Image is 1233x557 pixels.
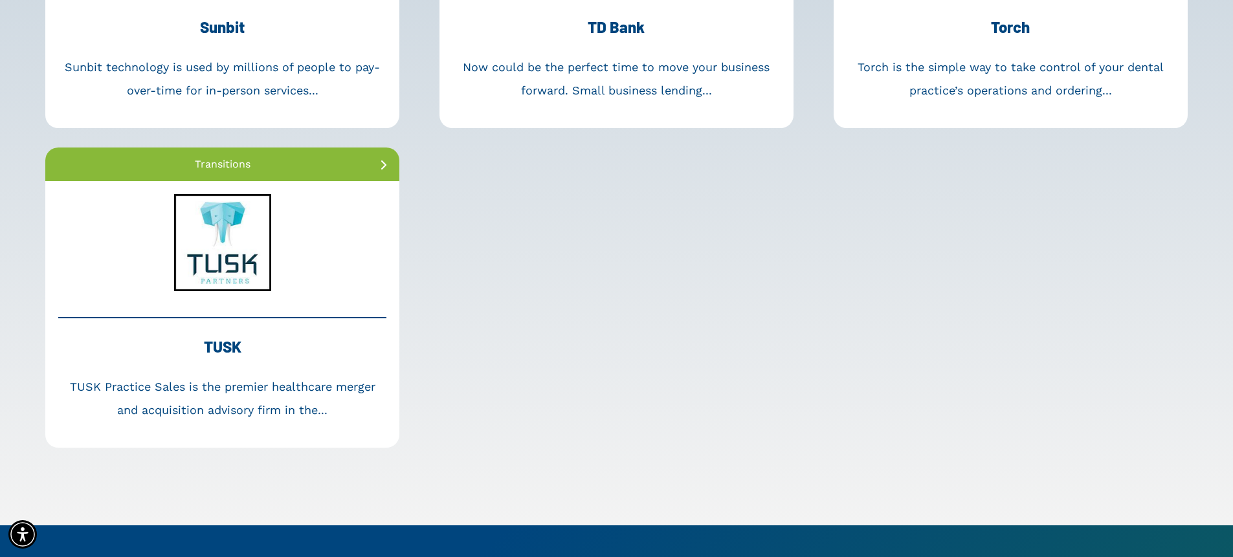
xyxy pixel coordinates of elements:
[58,12,386,56] div: Sunbit
[58,331,386,375] div: TUSK
[847,56,1175,102] div: Torch is the simple way to take control of your dental practice’s operations and ordering...
[847,12,1175,56] div: Torch
[58,375,386,422] div: TUSK Practice Sales is the premier healthcare merger and acquisition advisory firm in the...
[8,520,37,549] div: Accessibility Menu
[58,56,386,102] div: Sunbit technology is used by millions of people to pay-over-time for in-person services...
[452,12,781,56] div: TD Bank
[452,56,781,102] div: Now could be the perfect time to move your business forward. Small business lending...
